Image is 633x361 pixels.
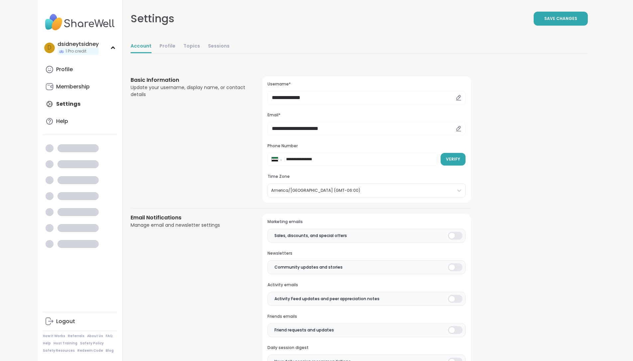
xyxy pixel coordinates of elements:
[267,112,465,118] h3: Email*
[267,345,465,351] h3: Daily session digest
[43,348,75,353] a: Safety Resources
[56,318,75,325] div: Logout
[131,214,247,222] h3: Email Notifications
[267,81,465,87] h3: Username*
[56,66,73,73] div: Profile
[43,79,117,95] a: Membership
[131,11,174,27] div: Settings
[43,61,117,77] a: Profile
[274,327,334,333] span: Friend requests and updates
[131,84,247,98] div: Update your username, display name, or contact details
[106,348,114,353] a: Blog
[57,41,99,48] div: dsidneytsidney
[267,219,465,225] h3: Marketing emails
[131,40,152,53] a: Account
[106,334,113,338] a: FAQ
[446,156,460,162] span: Verify
[267,143,465,149] h3: Phone Number
[43,11,117,34] img: ShareWell Nav Logo
[68,334,84,338] a: Referrals
[56,118,68,125] div: Help
[43,313,117,329] a: Logout
[183,40,200,53] a: Topics
[65,49,86,54] span: 1 Pro credit
[441,153,466,166] button: Verify
[267,282,465,288] h3: Activity emails
[131,222,247,229] div: Manage email and newsletter settings
[43,113,117,129] a: Help
[87,334,103,338] a: About Us
[267,251,465,256] h3: Newsletters
[131,76,247,84] h3: Basic Information
[56,83,90,90] div: Membership
[43,341,51,346] a: Help
[77,348,103,353] a: Redeem Code
[53,341,77,346] a: Host Training
[208,40,230,53] a: Sessions
[274,296,379,302] span: Activity Feed updates and peer appreciation notes
[159,40,175,53] a: Profile
[274,233,347,239] span: Sales, discounts, and special offers
[48,44,52,52] span: d
[267,174,465,180] h3: Time Zone
[544,16,577,22] span: Save Changes
[274,264,343,270] span: Community updates and stories
[267,314,465,319] h3: Friends emails
[43,334,65,338] a: How It Works
[80,341,104,346] a: Safety Policy
[534,12,588,26] button: Save Changes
